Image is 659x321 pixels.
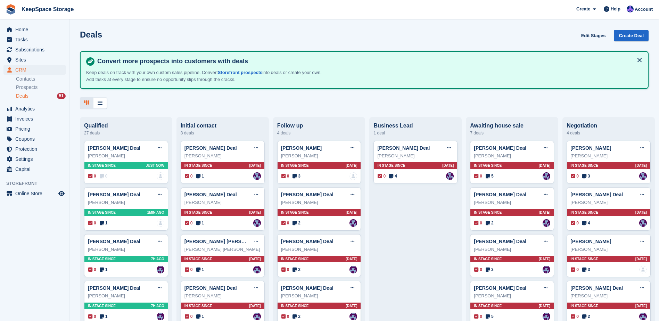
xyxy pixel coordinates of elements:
[184,192,237,197] a: [PERSON_NAME] Deal
[349,172,357,180] a: deal-assignee-blank
[582,313,590,320] span: 2
[474,266,482,273] span: 0
[349,219,357,227] img: Charlotte Jobling
[281,145,322,151] a: [PERSON_NAME]
[281,313,289,320] span: 0
[196,220,204,226] span: 1
[281,246,357,253] div: [PERSON_NAME]
[635,210,647,215] span: [DATE]
[88,256,116,262] span: In stage since
[470,129,554,137] div: 7 deals
[249,163,261,168] span: [DATE]
[486,313,494,320] span: 5
[185,220,193,226] span: 0
[570,153,647,159] div: [PERSON_NAME]
[151,256,164,262] span: 7H AGO
[19,3,76,15] a: KeepSpace Storage
[15,55,57,65] span: Sites
[474,303,502,308] span: In stage since
[157,313,164,320] img: Charlotte Jobling
[377,163,405,168] span: In stage since
[196,173,204,179] span: 1
[293,220,300,226] span: 2
[3,104,66,114] a: menu
[543,219,550,227] a: Charlotte Jobling
[474,256,502,262] span: In stage since
[346,256,357,262] span: [DATE]
[88,313,96,320] span: 0
[539,303,550,308] span: [DATE]
[3,35,66,44] a: menu
[15,35,57,44] span: Tasks
[15,65,57,75] span: CRM
[281,210,309,215] span: In stage since
[570,199,647,206] div: [PERSON_NAME]
[635,256,647,262] span: [DATE]
[635,303,647,308] span: [DATE]
[281,303,309,308] span: In stage since
[627,6,634,13] img: Chloe Clark
[378,173,386,179] span: 0
[389,173,397,179] span: 4
[377,145,430,151] a: [PERSON_NAME] Deal
[539,163,550,168] span: [DATE]
[6,180,69,187] span: Storefront
[570,145,611,151] a: [PERSON_NAME]
[281,266,289,273] span: 0
[88,145,140,151] a: [PERSON_NAME] Deal
[84,129,168,137] div: 27 deals
[100,220,108,226] span: 1
[349,313,357,320] img: Charlotte Jobling
[157,266,164,273] img: Charlotte Jobling
[88,303,116,308] span: In stage since
[184,246,261,253] div: [PERSON_NAME] [PERSON_NAME]
[249,256,261,262] span: [DATE]
[184,163,212,168] span: In stage since
[539,256,550,262] span: [DATE]
[3,114,66,124] a: menu
[570,256,598,262] span: In stage since
[88,199,164,206] div: [PERSON_NAME]
[474,199,550,206] div: [PERSON_NAME]
[184,199,261,206] div: [PERSON_NAME]
[639,172,647,180] a: Charlotte Jobling
[346,163,357,168] span: [DATE]
[184,285,237,291] a: [PERSON_NAME] Deal
[15,144,57,154] span: Protection
[185,266,193,273] span: 0
[57,189,66,198] a: Preview store
[281,153,357,159] div: [PERSON_NAME]
[474,163,502,168] span: In stage since
[373,129,458,137] div: 1 deal
[281,199,357,206] div: [PERSON_NAME]
[157,219,164,227] a: deal-assignee-blank
[253,266,261,273] a: Charlotte Jobling
[474,313,482,320] span: 0
[277,123,361,129] div: Follow up
[184,153,261,159] div: [PERSON_NAME]
[570,210,598,215] span: In stage since
[196,266,204,273] span: 1
[539,210,550,215] span: [DATE]
[543,266,550,273] a: Charlotte Jobling
[576,6,590,13] span: Create
[15,154,57,164] span: Settings
[15,104,57,114] span: Analytics
[571,266,579,273] span: 0
[15,25,57,34] span: Home
[570,246,647,253] div: [PERSON_NAME]
[146,163,164,168] span: Just now
[253,172,261,180] img: Charlotte Jobling
[570,303,598,308] span: In stage since
[639,266,647,273] a: deal-assignee-blank
[474,285,526,291] a: [PERSON_NAME] Deal
[15,114,57,124] span: Invoices
[88,285,140,291] a: [PERSON_NAME] Deal
[293,173,300,179] span: 3
[249,303,261,308] span: [DATE]
[253,313,261,320] a: Charlotte Jobling
[635,6,653,13] span: Account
